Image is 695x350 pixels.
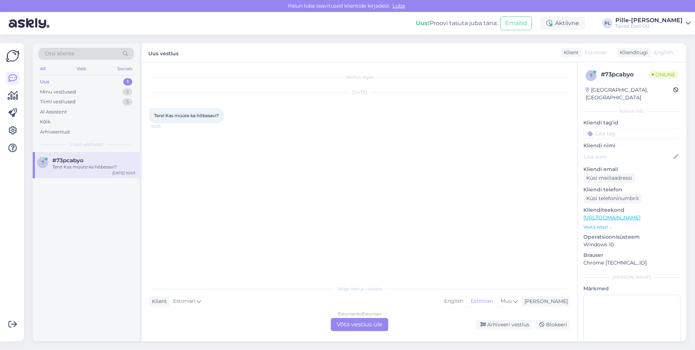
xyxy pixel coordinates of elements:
[39,64,47,73] div: All
[154,113,219,118] span: Tere! Kas müüte ka hõbesavi?
[583,251,680,259] p: Brauser
[116,64,134,73] div: Socials
[122,88,132,96] div: 3
[583,274,680,281] div: [PERSON_NAME]
[615,23,683,29] div: Tavast Eesti OÜ
[476,320,532,330] div: Arhiveeri vestlus
[615,17,691,29] a: Pille-[PERSON_NAME]Tavast Eesti OÜ
[583,119,680,127] p: Kliendi tag'id
[40,128,70,136] div: Arhiveeritud
[45,50,74,57] span: Otsi kliente
[615,17,683,23] div: Pille-[PERSON_NAME]
[40,78,49,85] div: Uus
[75,64,88,73] div: Web
[583,128,680,139] input: Lisa tag
[583,214,640,221] a: [URL][DOMAIN_NAME]
[522,298,568,305] div: [PERSON_NAME]
[583,285,680,293] p: Märkmed
[173,297,195,305] span: Estonian
[149,298,167,305] div: Klient
[586,86,673,102] div: [GEOGRAPHIC_DATA], [GEOGRAPHIC_DATA]
[584,153,672,161] input: Lisa nimi
[40,98,76,106] div: Tiimi vestlused
[583,173,635,183] div: Küsi meiliaadressi
[583,206,680,214] p: Klienditeekond
[583,224,680,230] p: Vaata edasi ...
[41,160,44,165] span: 7
[561,49,579,56] div: Klient
[583,233,680,241] p: Operatsioonisüsteem
[617,49,648,56] div: Klienditugi
[52,157,84,164] span: #73pcabyo
[122,98,132,106] div: 5
[416,20,430,27] b: Uus!
[441,296,467,307] div: English
[40,118,51,126] div: Kõik
[151,124,178,129] span: 10:03
[338,311,381,317] div: Estonian to Estonian
[467,296,497,307] div: Estonian
[148,48,178,57] label: Uus vestlus
[541,17,585,30] div: Aktiivne
[149,74,570,80] div: Vestlus algas
[583,186,680,194] p: Kliendi telefon
[601,70,649,79] div: # 73pcabyo
[583,194,642,203] div: Küsi telefoninumbrit
[583,241,680,248] p: Windows 10
[149,286,570,292] div: Valige keel ja vastake
[149,89,570,96] div: [DATE]
[390,3,407,9] span: Luba
[331,318,388,331] div: Võta vestlus üle
[69,141,103,148] span: Uued vestlused
[52,164,135,170] div: Tere! Kas müüte ka hõbesavi?
[112,170,135,176] div: [DATE] 10:03
[654,49,673,56] span: English
[535,320,570,330] div: Blokeeri
[40,88,76,96] div: Minu vestlused
[501,16,532,30] button: Emailid
[583,259,680,267] p: Chrome [TECHNICAL_ID]
[590,73,592,78] span: 7
[585,49,607,56] span: Estonian
[6,49,20,63] img: Askly Logo
[583,166,680,173] p: Kliendi email
[501,298,512,304] span: Muu
[583,108,680,115] div: Kliendi info
[649,71,678,79] span: Online
[602,18,612,28] div: PL
[583,142,680,150] p: Kliendi nimi
[123,78,132,85] div: 1
[40,108,67,116] div: AI Assistent
[416,19,498,28] div: Proovi tasuta juba täna:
